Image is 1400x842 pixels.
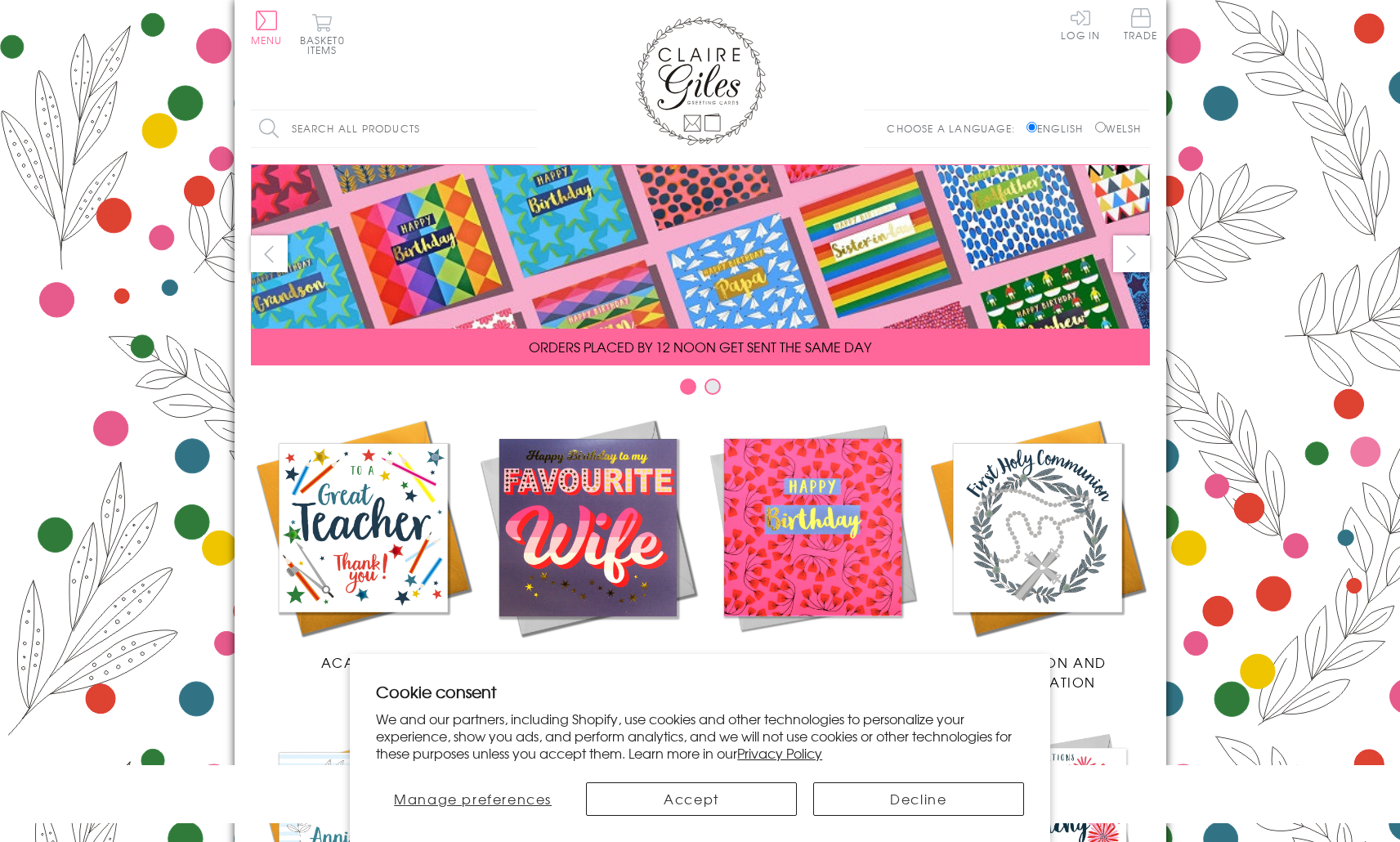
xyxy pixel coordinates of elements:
[376,680,1024,703] h2: Cookie consent
[394,789,552,808] span: Manage preferences
[476,415,700,672] a: New Releases
[700,415,925,672] a: Birthdays
[534,652,641,672] span: New Releases
[251,415,476,672] a: Academic
[529,337,871,356] span: ORDERS PLACED BY 12 NOON GET SENT THE SAME DAY
[251,378,1150,403] div: Carousel Pagination
[704,378,721,395] button: Carousel Page 2
[586,782,797,816] button: Accept
[376,782,570,816] button: Manage preferences
[251,110,537,147] input: Search all products
[968,652,1107,692] span: Communion and Confirmation
[680,378,696,395] button: Carousel Page 1 (Current Slide)
[1061,8,1100,40] a: Log In
[251,11,283,45] button: Menu
[521,110,537,147] input: Search
[773,652,852,672] span: Birthdays
[1095,122,1106,132] input: Welsh
[1124,8,1158,40] span: Trade
[1095,121,1142,136] label: Welsh
[300,13,345,55] button: Basket0 items
[1027,121,1091,136] label: English
[251,235,288,272] button: prev
[376,710,1024,761] p: We and our partners, including Shopify, use cookies and other technologies to personalize your ex...
[925,415,1150,692] a: Communion and Confirmation
[635,16,766,146] img: Claire Giles Greetings Cards
[813,782,1024,816] button: Decline
[737,743,822,763] a: Privacy Policy
[307,33,345,57] span: 0 items
[1124,8,1158,43] a: Trade
[1027,122,1037,132] input: English
[887,121,1023,136] p: Choose a language:
[251,33,283,47] span: Menu
[1113,235,1150,272] button: next
[321,652,405,672] span: Academic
